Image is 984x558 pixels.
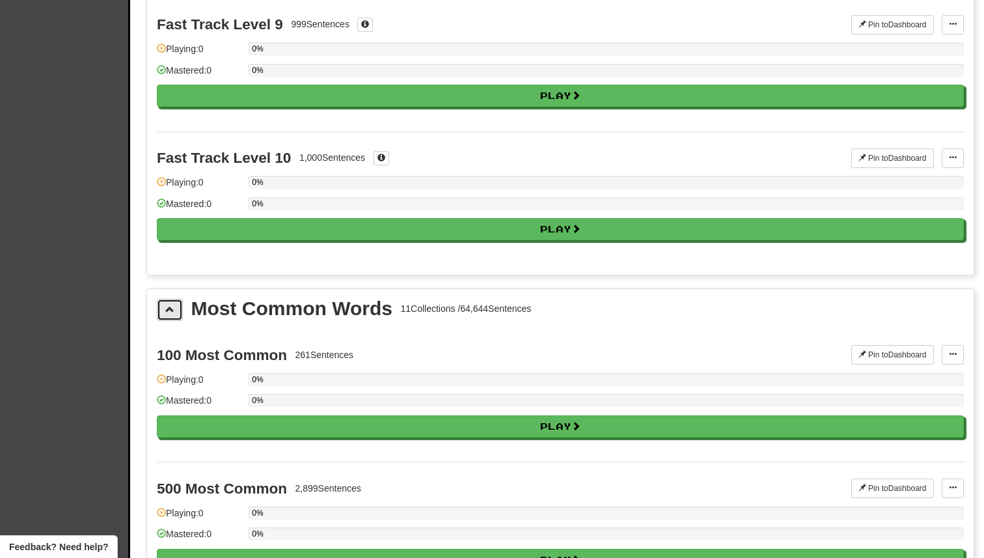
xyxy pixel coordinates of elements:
div: 500 Most Common [157,481,287,497]
div: 11 Collections / 64,644 Sentences [400,302,531,315]
div: Mastered: 0 [157,64,241,85]
div: Playing: 0 [157,507,241,528]
div: Playing: 0 [157,42,241,64]
div: 999 Sentences [291,18,349,31]
div: Most Common Words [191,299,392,318]
div: 261 Sentences [295,348,354,361]
div: Mastered: 0 [157,527,241,549]
button: Pin toDashboard [851,479,934,498]
button: Pin toDashboard [851,148,934,168]
div: Playing: 0 [157,373,241,395]
button: Play [157,415,964,438]
div: Mastered: 0 [157,197,241,219]
div: Fast Track Level 10 [157,150,291,166]
button: Play [157,218,964,240]
div: 2,899 Sentences [295,482,361,495]
span: Open feedback widget [9,540,108,553]
div: Fast Track Level 9 [157,16,283,33]
div: 100 Most Common [157,347,287,363]
div: Mastered: 0 [157,394,241,415]
button: Pin toDashboard [851,15,934,35]
div: 1,000 Sentences [299,151,365,164]
button: Pin toDashboard [851,345,934,365]
div: Playing: 0 [157,176,241,197]
button: Play [157,85,964,107]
